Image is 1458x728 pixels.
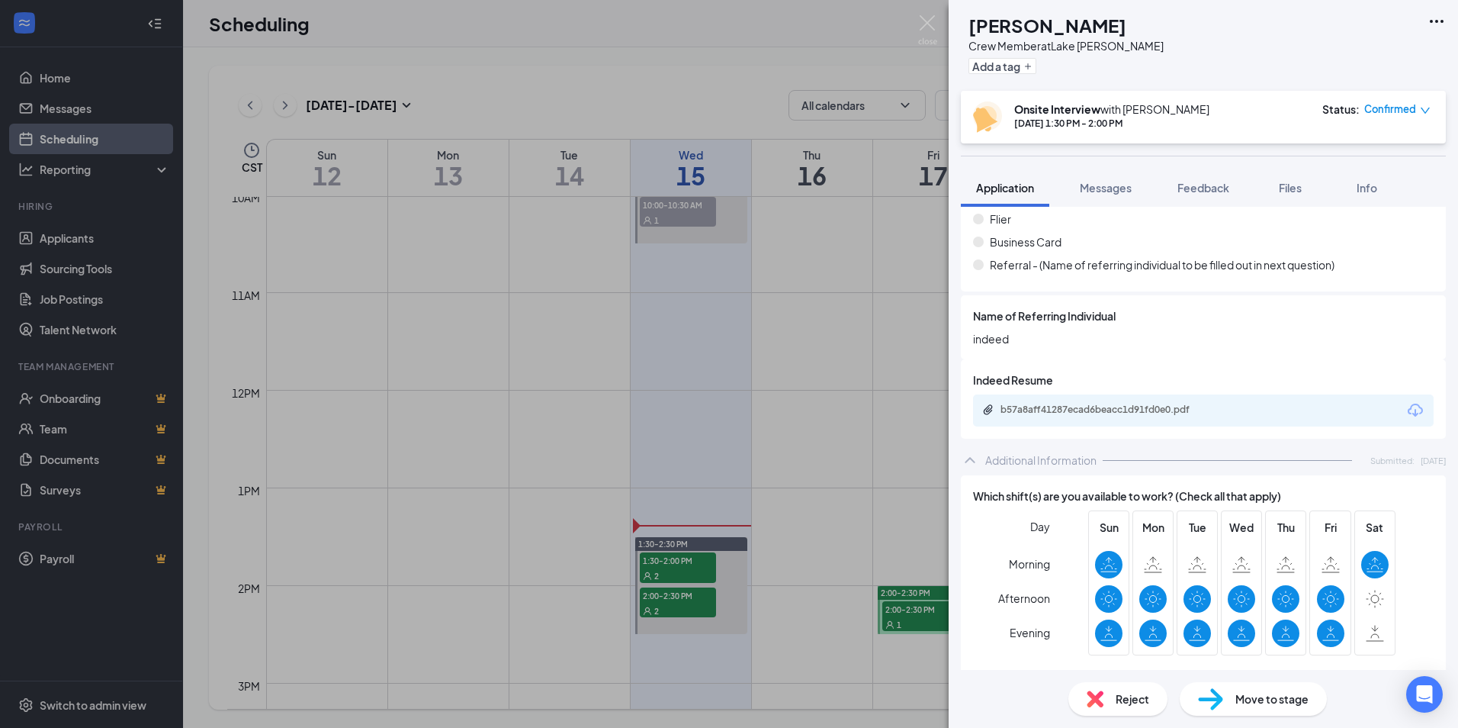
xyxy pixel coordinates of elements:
h1: [PERSON_NAME] [968,12,1126,38]
span: Sun [1095,519,1122,536]
span: Submitted: [1370,454,1415,467]
a: Paperclipb57a8aff41287ecad6beacc1d91fd0e0.pdf [982,404,1229,418]
div: b57a8aff41287ecad6beacc1d91fd0e0.pdf [1000,404,1214,416]
b: Onsite Interview [1014,102,1100,116]
span: Name of Referring Individual [973,308,1116,324]
span: Evening [1010,619,1050,646]
div: with [PERSON_NAME] [1014,101,1209,117]
div: Status : [1322,101,1360,117]
span: Tue [1183,519,1211,536]
div: Additional Information [985,453,1097,468]
span: down [1420,105,1431,116]
span: Afternoon [998,585,1050,612]
span: Referral - (Name of referring individual to be filled out in next question) [990,256,1334,273]
span: Feedback [1177,181,1229,195]
span: Info [1357,181,1377,195]
div: [DATE] 1:30 PM - 2:00 PM [1014,117,1209,130]
span: indeed [973,330,1434,347]
svg: Download [1406,401,1424,420]
span: Day [1030,518,1050,535]
button: PlusAdd a tag [968,58,1036,74]
span: Sat [1361,519,1389,536]
div: Crew Member at Lake [PERSON_NAME] [968,38,1164,53]
span: Messages [1080,181,1132,195]
span: Confirmed [1364,101,1416,117]
span: Business Card [990,234,1061,250]
span: [DATE] [1421,454,1446,467]
span: Indeed Resume [973,372,1053,388]
span: Files [1279,181,1302,195]
span: Thu [1272,519,1299,536]
span: Flier [990,211,1011,227]
svg: Ellipses [1427,12,1446,31]
span: Wed [1228,519,1255,536]
span: Mon [1139,519,1167,536]
span: Which shift(s) are you available to work? (Check all that apply) [973,488,1281,504]
span: Morning [1009,550,1050,578]
div: Open Intercom Messenger [1406,676,1443,713]
span: Move to stage [1235,691,1309,707]
span: Application [976,181,1034,195]
svg: Plus [1023,62,1032,71]
span: Fri [1317,519,1344,536]
span: Reject [1116,691,1149,707]
svg: Paperclip [982,404,994,416]
svg: ChevronUp [961,451,979,469]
